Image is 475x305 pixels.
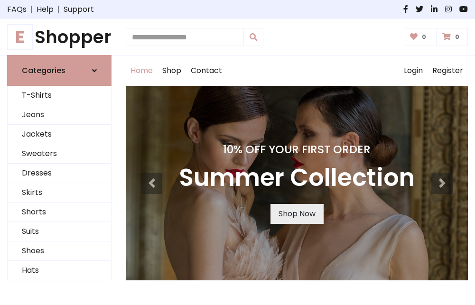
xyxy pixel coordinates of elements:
a: Dresses [8,164,111,183]
a: Shop [158,55,186,86]
h4: 10% Off Your First Order [179,143,415,156]
a: EShopper [7,27,112,47]
a: Register [428,55,468,86]
a: 0 [404,28,435,46]
a: Jackets [8,125,111,144]
span: E [7,24,33,50]
h1: Shopper [7,27,112,47]
a: T-Shirts [8,86,111,105]
span: 0 [419,33,428,41]
a: Support [64,4,94,15]
span: 0 [453,33,462,41]
a: Help [37,4,54,15]
span: | [27,4,37,15]
a: 0 [436,28,468,46]
a: Contact [186,55,227,86]
a: FAQs [7,4,27,15]
span: | [54,4,64,15]
h3: Summer Collection [179,164,415,193]
a: Login [399,55,428,86]
a: Hats [8,261,111,280]
a: Jeans [8,105,111,125]
a: Shorts [8,203,111,222]
a: Sweaters [8,144,111,164]
a: Home [126,55,158,86]
a: Skirts [8,183,111,203]
a: Shoes [8,241,111,261]
a: Suits [8,222,111,241]
a: Shop Now [270,204,324,224]
h6: Categories [22,66,65,75]
a: Categories [7,55,112,86]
